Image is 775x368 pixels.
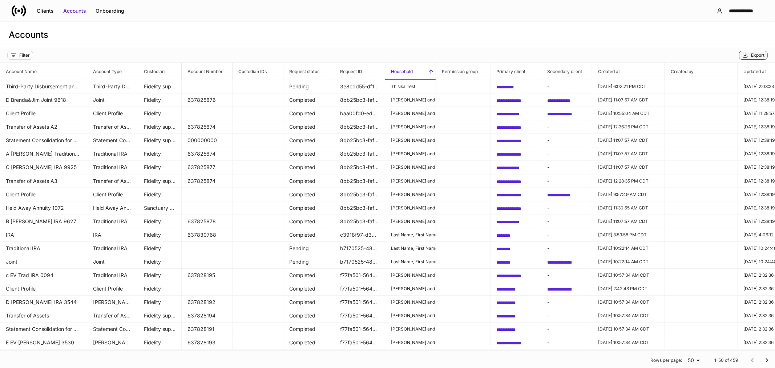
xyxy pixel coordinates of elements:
p: [PERSON_NAME] and [PERSON_NAME] [391,327,430,332]
td: 637825874 [182,120,233,134]
td: 637828194 [182,350,233,363]
button: Clients [32,5,58,17]
td: 8bb25bc3-faf2-44a9-9420-b615db4f8c08 [334,120,385,134]
span: Request status [283,63,334,80]
td: e811940f-4723-485f-877b-ef7cf40b1c04 [541,93,592,107]
td: 2025-09-23T16:30:55.398Z [592,201,665,215]
h6: Permission group [436,68,478,75]
td: c8928b1a-3942-42ab-b2f0-d2f26851614a [541,107,592,120]
span: Custodian [138,63,181,80]
td: 29a2dbc7-088b-42ef-bc56-18bc755761a1 [491,269,541,282]
td: 3e8cdd55-df10-44cf-9c36-e36870c5d54b [334,80,385,93]
td: Completed [283,296,334,309]
p: - [547,123,586,131]
button: Go to next page [760,353,774,368]
td: Fidelity [138,215,182,228]
p: [DATE] 12:28:35 PM CDT [598,178,659,184]
p: [DATE] 11:07:57 AM CDT [598,151,659,157]
td: Traditional IRA [87,161,138,175]
td: IRA [87,228,138,242]
td: 8bb25bc3-faf2-44a9-9420-b615db4f8c08 [334,215,385,228]
td: f77fa501-5642-4d12-91ba-3710aeb7db2f [334,323,385,336]
h6: Request status [283,68,319,75]
td: Joint [87,255,138,269]
td: Fidelity [138,161,182,175]
p: - [547,150,586,157]
p: [PERSON_NAME] and [PERSON_NAME] [391,313,430,319]
p: - [547,231,586,239]
td: Fidelity [138,350,182,363]
p: Thisisa Test [391,84,430,89]
span: Permission group [436,63,490,80]
td: 637830768 [182,228,233,242]
td: Completed [283,215,334,228]
td: 977ae3a2-6c14-49df-a8b6-ac3c24f6078b [491,80,541,93]
td: Traditional IRA [87,350,138,363]
p: - [547,177,586,185]
td: Traditional IRA [87,215,138,228]
p: - [547,245,586,252]
p: [DATE] 10:22:14 AM CDT [598,245,659,251]
td: 2025-09-12T19:42:43.253Z [592,282,665,296]
td: Fidelity [138,93,182,107]
td: 2025-09-23T15:57:34.015Z [592,296,665,309]
td: 5df52f19-83d7-4db7-9398-c0106443e19e [491,242,541,255]
td: Client Profile [87,107,138,120]
p: [PERSON_NAME] and [PERSON_NAME] [391,272,430,278]
span: Account Number [182,63,232,80]
td: f77fa501-5642-4d12-91ba-3710aeb7db2f [334,309,385,323]
td: f77fa501-5642-4d12-91ba-3710aeb7db2f [334,282,385,296]
td: f77fa501-5642-4d12-91ba-3710aeb7db2f [334,336,385,350]
div: 50 [685,357,703,364]
button: Onboarding [91,5,129,17]
td: b7170525-48ed-459d-b9ce-40b82eaadde8 [334,255,385,269]
h6: Household [385,68,413,75]
p: [DATE] 10:22:14 AM CDT [598,259,659,265]
p: - [547,272,586,279]
p: - [547,312,586,319]
td: 8b65e7b6-fd6c-4923-8b71-acee2daf3574 [541,255,592,269]
td: c8928b1a-3942-42ab-b2f0-d2f26851614a [491,147,541,161]
td: Fidelity supplemental forms [138,120,182,134]
td: Fidelity [138,242,182,255]
td: 000000000 [182,134,233,147]
td: 2025-09-25T15:22:14.686Z [592,242,665,255]
p: - [547,299,586,306]
p: [PERSON_NAME] and [PERSON_NAME] [391,299,430,305]
td: Statement Consolidation for Households [87,323,138,336]
span: Created at [592,63,665,80]
td: Fidelity [138,336,182,350]
p: [DATE] 11:07:57 AM CDT [598,219,659,224]
td: c8928b1a-3942-42ab-b2f0-d2f26851614a [491,188,541,201]
td: 637825874 [182,175,233,188]
button: Export [739,51,768,60]
p: - [547,83,586,90]
td: Fidelity [138,255,182,269]
td: 2025-09-22T17:28:35.960Z [592,175,665,188]
td: Fidelity [138,147,182,161]
td: 2025-09-24T20:59:58.201Z [592,228,665,242]
p: [DATE] 10:57:34 AM CDT [598,340,659,346]
h6: Custodian IDs [233,68,267,75]
td: 637828192 [182,296,233,309]
td: Client Profile [87,282,138,296]
td: 8bb25bc3-faf2-44a9-9420-b615db4f8c08 [334,147,385,161]
td: Completed [283,282,334,296]
td: 2025-09-22T16:07:57.443Z [592,161,665,175]
td: Fidelity supplemental forms [138,175,182,188]
td: Fidelity [138,188,182,201]
h6: Primary client [491,68,525,75]
div: Clients [37,7,54,15]
p: [PERSON_NAME] and [PERSON_NAME] [391,286,430,292]
td: 2025-09-23T15:57:34.013Z [592,323,665,336]
td: Completed [283,336,334,350]
h6: Created by [665,68,694,75]
p: - [547,164,586,171]
td: 8bb25bc3-faf2-44a9-9420-b615db4f8c08 [334,93,385,107]
td: 5df52f19-83d7-4db7-9398-c0106443e19e [491,255,541,269]
td: Fidelity supplemental forms [138,80,182,93]
p: [DATE] 2:42:43 PM CDT [598,286,659,292]
td: 96db90a1-1a94-4661-b3cc-d8c25d4e78d1 [491,323,541,336]
p: Last Name, First Name [391,245,430,251]
p: Rows per page: [650,357,682,363]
